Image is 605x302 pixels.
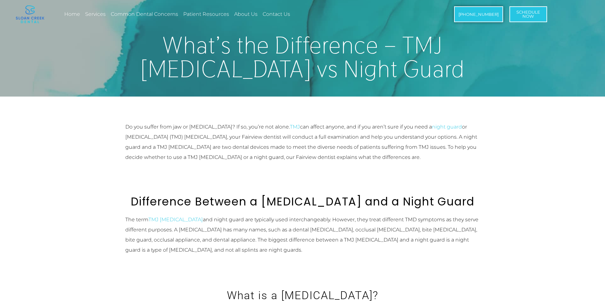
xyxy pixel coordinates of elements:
a: About Us [233,7,259,22]
span: The term [125,217,148,223]
a: night guard [432,124,462,130]
a: Common Dental Concerns [110,7,179,22]
h1: What’s the Difference – TMJ [MEDICAL_DATA] vs Night Guard [125,33,480,81]
a: TMJ [MEDICAL_DATA] [148,217,203,223]
span: Schedule Now [516,10,540,18]
span: and night guard are typically used interchangeably. However, they treat different TMD symptoms as... [125,217,478,253]
a: Contact Us [262,7,291,22]
nav: Menu [63,7,413,22]
a: [PHONE_NUMBER] [454,6,503,22]
h2: Difference Between a [MEDICAL_DATA] and a Night Guard [125,195,480,208]
span: [PHONE_NUMBER] [458,12,499,16]
a: TMJ [290,124,300,130]
a: ScheduleNow [509,6,547,22]
a: Home [63,7,81,22]
a: Services [84,7,107,22]
span: Do you suffer from jaw or [MEDICAL_DATA]? If so, you’re not alone. [125,124,290,130]
img: logo [16,5,44,23]
a: Patient Resources [182,7,230,22]
span: can affect anyone, and if you aren’t sure if you need a [300,124,432,130]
